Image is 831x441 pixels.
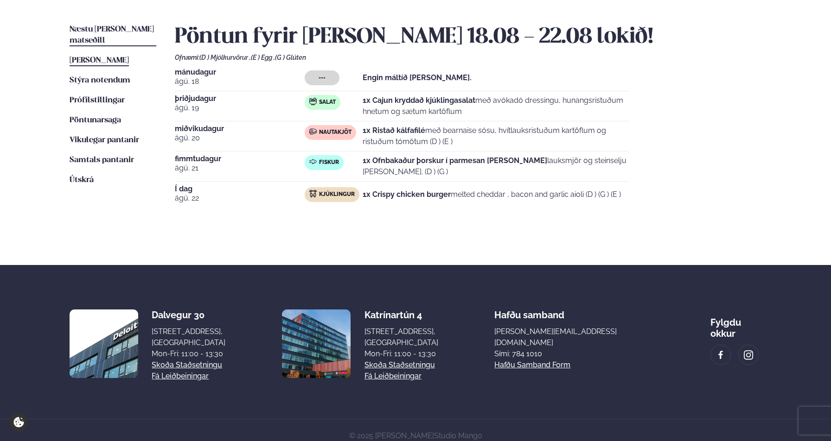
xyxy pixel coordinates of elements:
[364,326,438,348] div: [STREET_ADDRESS], [GEOGRAPHIC_DATA]
[319,191,355,198] span: Kjúklingur
[282,309,351,378] img: image alt
[363,125,629,147] p: með bearnaise sósu, hvítlauksristuðum kartöflum og ristuðum tómötum (D ) (E )
[70,116,121,124] span: Pöntunarsaga
[175,76,305,87] span: ágú. 18
[319,129,352,136] span: Nautakjöt
[70,136,139,144] span: Vikulegar pantanir
[319,159,339,166] span: Fiskur
[175,24,762,50] h2: Pöntun fyrir [PERSON_NAME] 18.08 - 22.08 lokið!
[152,348,225,359] div: Mon-Fri: 11:00 - 13:30
[363,95,629,117] p: með avókadó dressingu, hunangsristuðum hnetum og sætum kartöflum
[70,96,125,104] span: Prófílstillingar
[70,25,154,44] span: Næstu [PERSON_NAME] matseðill
[199,54,251,61] span: (D ) Mjólkurvörur ,
[494,359,570,371] a: Hafðu samband form
[309,158,317,165] img: fish.svg
[363,155,629,177] p: lauksmjör og steinselju [PERSON_NAME]. (D ) (G )
[70,75,130,86] a: Stýra notendum
[70,156,134,164] span: Samtals pantanir
[364,348,438,359] div: Mon-Fri: 11:00 - 13:30
[70,95,125,106] a: Prófílstillingar
[9,413,28,432] a: Cookie settings
[716,350,726,360] img: image alt
[309,190,317,197] img: chicken.svg
[175,69,305,76] span: mánudagur
[275,54,306,61] span: (G ) Glúten
[364,309,438,321] div: Katrínartún 4
[710,309,761,339] div: Fylgdu okkur
[175,132,305,144] span: ágú. 20
[70,76,130,84] span: Stýra notendum
[363,73,472,82] strong: Engin máltíð [PERSON_NAME].
[70,55,129,66] a: [PERSON_NAME]
[364,359,435,371] a: Skoða staðsetningu
[70,155,134,166] a: Samtals pantanir
[434,431,482,440] a: Studio Mango
[711,345,730,365] a: image alt
[70,309,138,378] img: image alt
[175,54,762,61] div: Ofnæmi:
[70,135,139,146] a: Vikulegar pantanir
[70,175,94,186] a: Útskrá
[363,190,451,199] strong: 1x Crispy chicken burger
[319,99,336,106] span: Salat
[70,115,121,126] a: Pöntunarsaga
[152,359,222,371] a: Skoða staðsetningu
[175,185,305,193] span: Í dag
[175,125,305,132] span: miðvikudagur
[494,326,654,348] a: [PERSON_NAME][EMAIL_ADDRESS][DOMAIN_NAME]
[494,348,654,359] p: Sími: 784 1010
[152,309,225,321] div: Dalvegur 30
[175,163,305,174] span: ágú. 21
[152,371,209,382] a: Fá leiðbeiningar
[363,126,425,135] strong: 1x Ristað kálfafilé
[349,431,482,440] span: © 2025 [PERSON_NAME]
[739,345,758,365] a: image alt
[70,57,129,64] span: [PERSON_NAME]
[70,176,94,184] span: Útskrá
[175,193,305,204] span: ágú. 22
[251,54,275,61] span: (E ) Egg ,
[175,102,305,113] span: ágú. 19
[363,156,547,165] strong: 1x Ofnbakaður þorskur í parmesan [PERSON_NAME]
[175,155,305,163] span: fimmtudagur
[363,189,621,200] p: melted cheddar , bacon and garlic aioli (D ) (G ) (E )
[309,128,317,135] img: beef.svg
[175,95,305,102] span: þriðjudagur
[743,350,754,360] img: image alt
[364,371,422,382] a: Fá leiðbeiningar
[319,74,326,82] span: ---
[70,24,156,46] a: Næstu [PERSON_NAME] matseðill
[152,326,225,348] div: [STREET_ADDRESS], [GEOGRAPHIC_DATA]
[309,98,317,105] img: salad.svg
[363,96,475,105] strong: 1x Cajun kryddað kjúklingasalat
[494,302,564,321] span: Hafðu samband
